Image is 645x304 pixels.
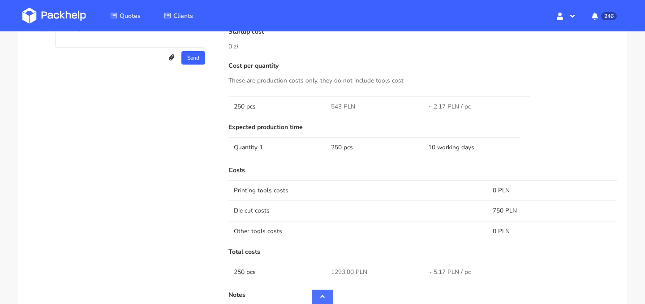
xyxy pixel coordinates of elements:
td: Quantity 1 [228,137,326,157]
span: 543 PLN [331,102,355,111]
a: Clients [153,8,204,24]
p: Cost per quantity [228,62,617,69]
button: 246 [585,8,623,24]
td: Die cut costs [228,200,487,221]
td: Printing tools costs [228,180,487,200]
span: Clients [173,12,193,20]
span: Quotes [120,12,141,20]
td: 10 working days [423,137,520,157]
span: 1293.00 PLN [331,268,367,277]
p: Startup cost [228,28,617,35]
td: 250 pcs [228,262,326,282]
td: 0 PLN [487,221,617,241]
span: ~ 5.17 PLN / pc [428,268,471,277]
img: Dashboard [22,8,86,24]
td: 750 PLN [487,200,617,221]
button: Send [181,51,205,65]
span: 246 [601,12,617,20]
td: 250 pcs [228,96,326,117]
p: Costs [228,167,617,174]
a: Quotes [99,8,151,24]
p: These are production costs only, they do not include tools cost [228,76,617,86]
p: Total costs [228,248,617,256]
span: ~ 2.17 PLN / pc [428,102,471,111]
td: Other tools costs [228,221,487,241]
p: Expected production time [228,124,617,131]
p: 0 zł [228,42,617,52]
p: Notes [228,291,617,299]
td: 0 PLN [487,180,617,200]
td: 250 pcs [326,137,423,157]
